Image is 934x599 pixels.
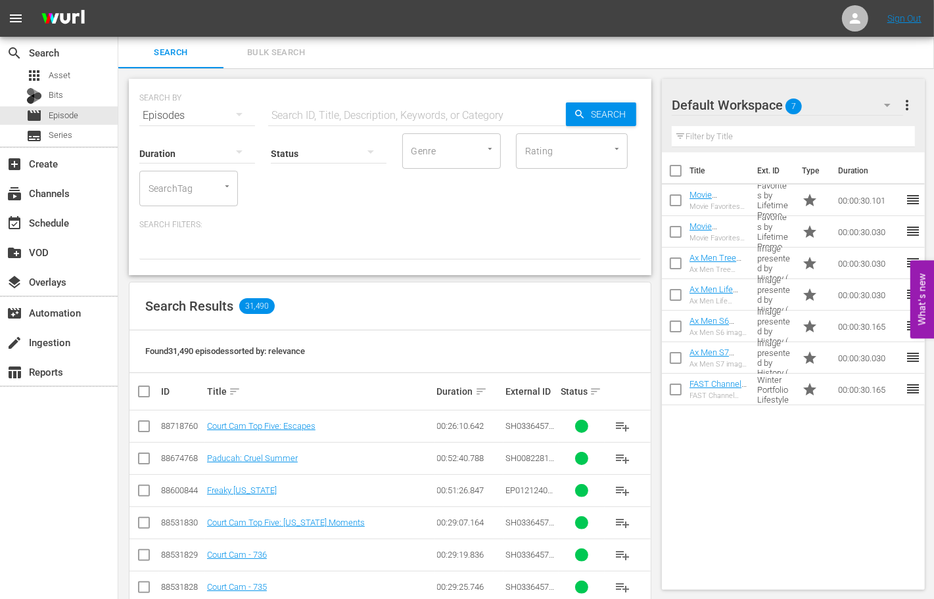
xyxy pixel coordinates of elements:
span: Promo [802,287,818,303]
a: Court Cam - 736 [207,550,267,560]
button: Open [221,180,233,192]
div: 88531829 [161,550,203,560]
div: FAST Channel Miscellaneous 2024 Winter Portfolio Lifestyle Cross Channel [PERSON_NAME] [689,391,747,400]
div: Status [561,384,603,399]
td: Movie Favorites by Lifetime Promo 30 [753,185,797,216]
div: 00:51:26.847 [437,485,502,495]
span: Promo [802,255,818,271]
td: 00:00:30.030 [833,279,905,311]
a: Ax Men S6 image presented by History ( New logo) 30 [689,316,739,365]
span: Found 31,490 episodes sorted by: relevance [145,346,305,356]
span: Promo [802,350,818,366]
div: 00:52:40.788 [437,453,502,463]
span: reorder [905,255,921,271]
th: Title [689,152,749,189]
span: playlist_add [615,515,630,531]
a: Paducah: Cruel Summer [207,453,298,463]
a: Court Cam - 735 [207,582,267,592]
div: Episodes [139,97,255,134]
button: more_vert [899,89,915,121]
span: sort [475,386,487,397]
a: Court Cam Top Five: Escapes [207,421,315,431]
div: Ax Men Tree image presented by History ( New logo) 30 [689,265,747,274]
span: SH033645700000 [505,518,554,537]
div: 00:29:19.836 [437,550,502,560]
span: reorder [905,223,921,239]
span: Search Results [145,298,233,314]
td: Ax Men S6 image presented by History ( New logo) 30 [753,311,797,342]
a: Freaky [US_STATE] [207,485,277,495]
div: External ID [505,386,557,397]
span: 7 [785,93,802,120]
span: Channels [7,186,22,202]
div: Title [207,384,433,399]
span: reorder [905,349,921,365]
img: ans4CAIJ8jUAAAAAAAAAAAAAAAAAAAAAAAAgQb4GAAAAAAAAAAAAAAAAAAAAAAAAJMjXAAAAAAAAAAAAAAAAAAAAAAAAgAT5G... [32,3,95,34]
td: FAST Channel Miscellaneous 2024 Winter Portfolio Lifestyle Cross Channel [PERSON_NAME] [753,374,797,405]
span: Automation [7,305,22,321]
span: Promo [802,224,818,240]
span: reorder [905,381,921,397]
div: 88718760 [161,421,203,431]
div: 00:26:10.642 [437,421,502,431]
button: playlist_add [607,443,638,474]
td: 00:00:30.030 [833,342,905,374]
div: Ax Men S6 image presented by History ( New logo) 30 [689,328,747,337]
div: 00:29:07.164 [437,518,502,527]
button: playlist_add [607,475,638,506]
button: playlist_add [607,507,638,539]
span: sort [590,386,601,397]
span: more_vert [899,97,915,113]
a: Sign Out [887,13,922,24]
span: Bits [49,89,63,102]
a: Movie Favorites by Lifetime Promo 30 [689,221,734,261]
th: Type [794,152,830,189]
span: reorder [905,286,921,302]
span: 31,490 [239,298,275,314]
div: Duration [437,384,502,399]
div: 88531830 [161,518,203,527]
span: Asset [26,68,42,83]
span: menu [8,11,24,26]
a: Movie Favorites by Lifetime Promo 30 [689,190,734,229]
td: 00:00:30.165 [833,374,905,405]
td: 00:00:30.165 [833,311,905,342]
td: 00:00:30.030 [833,248,905,279]
span: playlist_add [615,451,630,466]
a: Court Cam Top Five: [US_STATE] Moments [207,518,365,527]
th: Ext. ID [749,152,794,189]
button: Open Feedback Widget [910,261,934,339]
span: Overlays [7,275,22,290]
span: Ingestion [7,335,22,351]
button: Search [566,102,636,126]
span: SH033645700000 [505,421,554,441]
td: 00:00:30.101 [833,185,905,216]
div: Ax Men Life Image presented by History ( New logo) 30 [689,297,747,305]
span: playlist_add [615,483,630,499]
span: Bulk Search [231,45,321,60]
a: Ax Men Tree image presented by History ( New logo) 30 [689,253,741,302]
button: Open [484,143,496,155]
span: Search [7,45,22,61]
span: sort [229,386,241,397]
span: Search [586,102,636,126]
div: Movie Favorites by Lifetime Promo 30 [689,234,747,242]
div: 88600844 [161,485,203,495]
span: Search [126,45,216,60]
button: playlist_add [607,539,638,571]
div: ID [161,386,203,397]
button: Open [611,143,623,155]
div: Bits [26,88,42,104]
div: Ax Men S7 image presented by History ( New logo) 30 [689,360,747,368]
td: Movie Favorites by Lifetime Promo 30 [753,216,797,248]
a: Ax Men S7 image presented by History ( New logo) 30 [689,347,739,397]
span: reorder [905,192,921,208]
span: Promo [802,382,818,397]
span: Series [26,128,42,144]
button: playlist_add [607,410,638,442]
span: playlist_add [615,579,630,595]
span: SH008228170000 [505,453,554,473]
span: VOD [7,245,22,261]
span: Schedule [7,215,22,231]
a: FAST Channel Miscellaneous 2024 Winter Portfolio Lifestyle Cross Channel [PERSON_NAME] [689,379,747,458]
